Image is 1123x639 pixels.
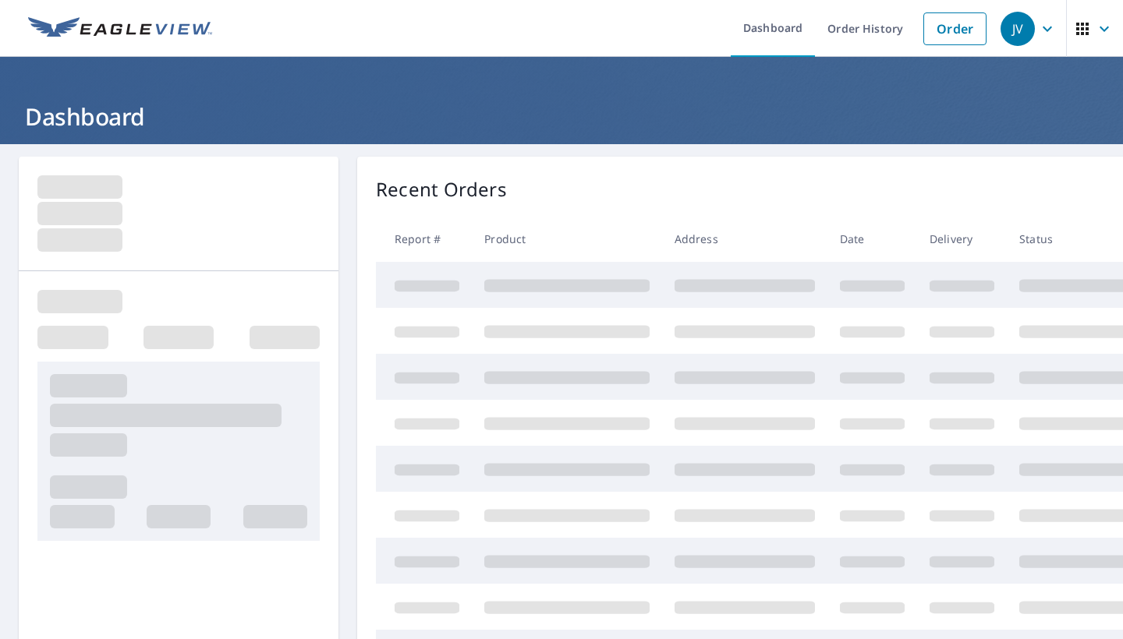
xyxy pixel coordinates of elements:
[376,216,472,262] th: Report #
[376,175,507,203] p: Recent Orders
[472,216,662,262] th: Product
[19,101,1104,132] h1: Dashboard
[28,17,212,41] img: EV Logo
[1001,12,1035,46] div: JV
[917,216,1007,262] th: Delivery
[827,216,917,262] th: Date
[923,12,987,45] a: Order
[662,216,827,262] th: Address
